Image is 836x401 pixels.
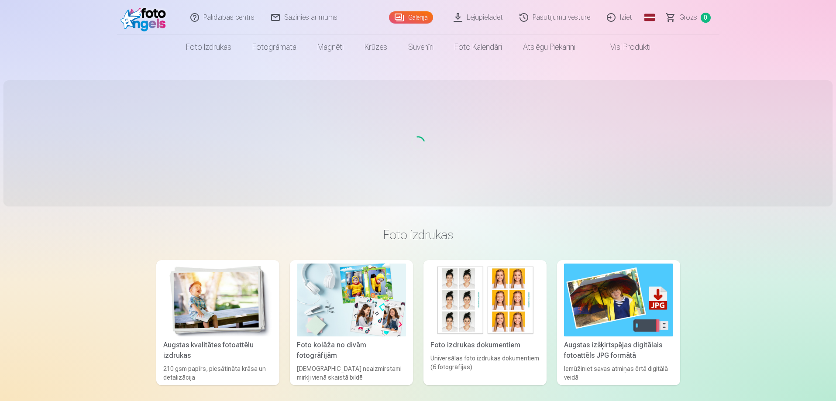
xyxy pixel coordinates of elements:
[398,35,444,59] a: Suvenīri
[513,35,586,59] a: Atslēgu piekariņi
[444,35,513,59] a: Foto kalendāri
[160,340,276,361] div: Augstas kvalitātes fotoattēlu izdrukas
[242,35,307,59] a: Fotogrāmata
[163,264,272,336] img: Augstas kvalitātes fotoattēlu izdrukas
[423,260,547,385] a: Foto izdrukas dokumentiemFoto izdrukas dokumentiemUniversālas foto izdrukas dokumentiem (6 fotogr...
[427,340,543,350] div: Foto izdrukas dokumentiem
[160,364,276,382] div: 210 gsm papīrs, piesātināta krāsa un detalizācija
[564,264,673,336] img: Augstas izšķirtspējas digitālais fotoattēls JPG formātā
[163,227,673,243] h3: Foto izdrukas
[561,364,677,382] div: Iemūžiniet savas atmiņas ērtā digitālā veidā
[679,12,697,23] span: Grozs
[120,3,171,31] img: /fa1
[293,364,409,382] div: [DEMOGRAPHIC_DATA] neaizmirstami mirkļi vienā skaistā bildē
[701,13,711,23] span: 0
[427,354,543,382] div: Universālas foto izdrukas dokumentiem (6 fotogrāfijas)
[290,260,413,385] a: Foto kolāža no divām fotogrāfijāmFoto kolāža no divām fotogrāfijām[DEMOGRAPHIC_DATA] neaizmirstam...
[389,11,433,24] a: Galerija
[297,264,406,336] img: Foto kolāža no divām fotogrāfijām
[586,35,661,59] a: Visi produkti
[293,340,409,361] div: Foto kolāža no divām fotogrāfijām
[354,35,398,59] a: Krūzes
[561,340,677,361] div: Augstas izšķirtspējas digitālais fotoattēls JPG formātā
[557,260,680,385] a: Augstas izšķirtspējas digitālais fotoattēls JPG formātāAugstas izšķirtspējas digitālais fotoattēl...
[307,35,354,59] a: Magnēti
[156,260,279,385] a: Augstas kvalitātes fotoattēlu izdrukasAugstas kvalitātes fotoattēlu izdrukas210 gsm papīrs, piesā...
[175,35,242,59] a: Foto izdrukas
[430,264,540,336] img: Foto izdrukas dokumentiem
